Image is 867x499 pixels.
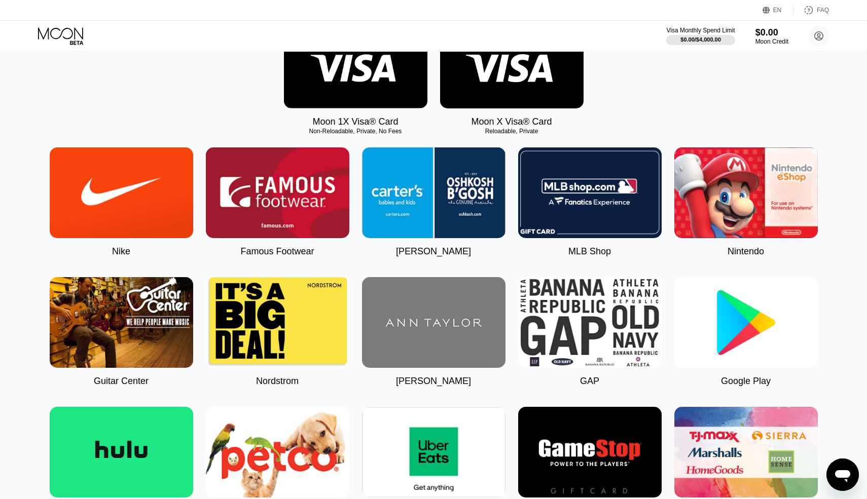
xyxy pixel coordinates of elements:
div: MLB Shop [568,246,611,257]
iframe: Button to launch messaging window [826,458,859,491]
div: Visa Monthly Spend Limit [666,27,735,34]
div: Moon 1X Visa® Card [312,117,398,127]
div: FAQ [817,7,829,14]
div: Google Play [721,376,771,387]
div: $0.00 [755,27,788,38]
div: $0.00 / $4,000.00 [680,36,721,43]
div: Guitar Center [94,376,149,387]
div: GAP [580,376,599,387]
div: EN [763,5,793,15]
div: Reloadable, Private [440,128,584,135]
div: Nintendo [728,246,764,257]
div: Moon Credit [755,38,788,45]
div: FAQ [793,5,829,15]
div: Non-Reloadable, Private, No Fees [284,128,427,135]
div: Nike [112,246,130,257]
div: Famous Footwear [240,246,314,257]
div: EN [773,7,782,14]
div: Visa Monthly Spend Limit$0.00/$4,000.00 [666,27,735,45]
div: [PERSON_NAME] [396,246,471,257]
div: Nordstrom [256,376,299,387]
div: $0.00Moon Credit [755,27,788,45]
div: [PERSON_NAME] [396,376,471,387]
div: Moon X Visa® Card [471,117,552,127]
